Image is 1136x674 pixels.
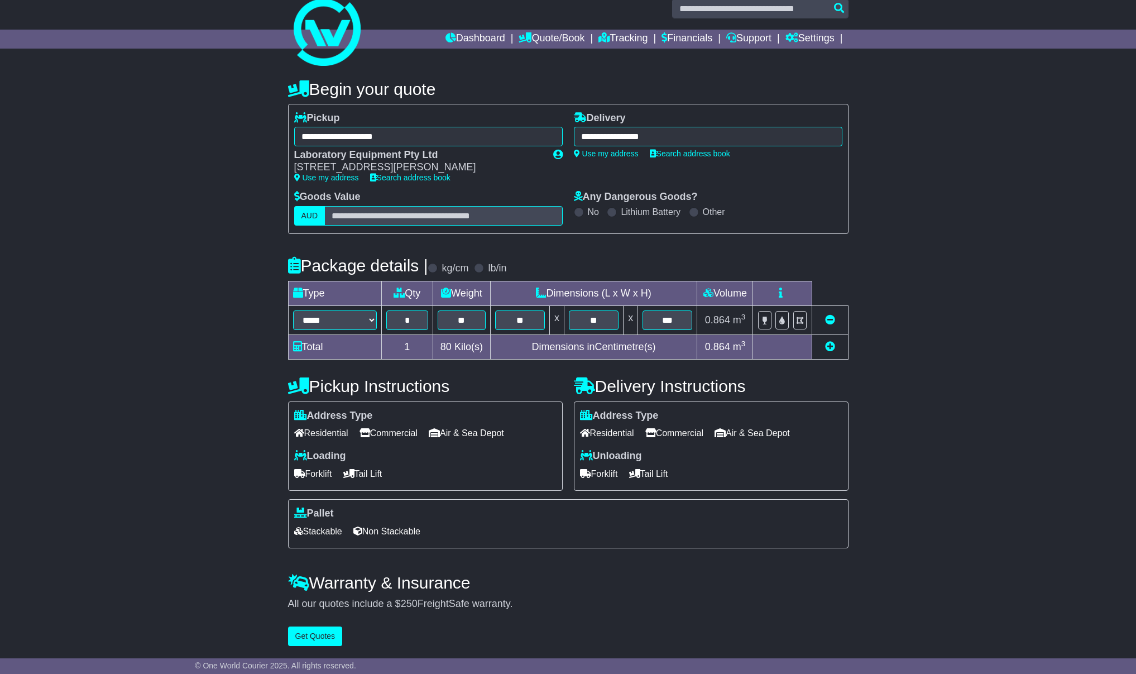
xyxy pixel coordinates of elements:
span: 0.864 [705,341,730,352]
span: m [733,341,746,352]
a: Use my address [574,149,639,158]
label: Loading [294,450,346,462]
td: x [549,305,564,334]
span: Tail Lift [629,465,668,482]
td: x [624,305,638,334]
label: AUD [294,206,325,226]
label: Address Type [580,410,659,422]
span: Tail Lift [343,465,382,482]
label: Pallet [294,508,334,520]
button: Get Quotes [288,627,343,646]
label: Any Dangerous Goods? [574,191,698,203]
span: Residential [580,424,634,442]
h4: Begin your quote [288,80,849,98]
label: Lithium Battery [621,207,680,217]
label: kg/cm [442,262,468,275]
td: Kilo(s) [433,334,491,359]
label: Unloading [580,450,642,462]
a: Search address book [650,149,730,158]
span: 0.864 [705,314,730,326]
td: Dimensions (L x W x H) [490,281,697,305]
td: Total [288,334,381,359]
div: Laboratory Equipment Pty Ltd [294,149,542,161]
span: Commercial [360,424,418,442]
div: [STREET_ADDRESS][PERSON_NAME] [294,161,542,174]
a: Search address book [370,173,450,182]
span: Forklift [580,465,618,482]
h4: Pickup Instructions [288,377,563,395]
td: Dimensions in Centimetre(s) [490,334,697,359]
a: Support [726,30,771,49]
td: Qty [381,281,433,305]
span: Stackable [294,523,342,540]
span: © One World Courier 2025. All rights reserved. [195,661,356,670]
sup: 3 [741,313,746,321]
a: Remove this item [825,314,835,326]
h4: Delivery Instructions [574,377,849,395]
h4: Warranty & Insurance [288,573,849,592]
a: Quote/Book [519,30,584,49]
a: Dashboard [445,30,505,49]
a: Use my address [294,173,359,182]
span: Air & Sea Depot [429,424,504,442]
label: lb/in [488,262,506,275]
div: All our quotes include a $ FreightSafe warranty. [288,598,849,610]
span: Forklift [294,465,332,482]
label: Goods Value [294,191,361,203]
span: 80 [440,341,452,352]
td: 1 [381,334,433,359]
a: Financials [662,30,712,49]
label: No [588,207,599,217]
label: Address Type [294,410,373,422]
span: 250 [401,598,418,609]
span: Commercial [645,424,703,442]
span: Residential [294,424,348,442]
a: Settings [785,30,835,49]
label: Delivery [574,112,626,125]
a: Add new item [825,341,835,352]
td: Type [288,281,381,305]
td: Volume [697,281,753,305]
span: Non Stackable [353,523,420,540]
td: Weight [433,281,491,305]
span: m [733,314,746,326]
span: Air & Sea Depot [715,424,790,442]
a: Tracking [598,30,648,49]
sup: 3 [741,340,746,348]
h4: Package details | [288,256,428,275]
label: Pickup [294,112,340,125]
label: Other [703,207,725,217]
